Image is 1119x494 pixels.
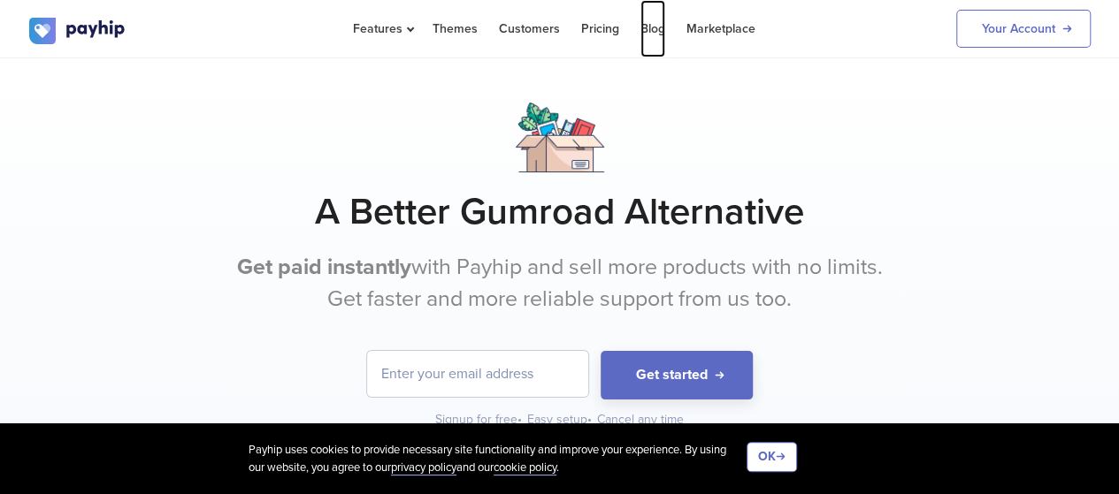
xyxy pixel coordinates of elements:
span: • [587,412,592,427]
button: Get started [601,351,753,399]
p: with Payhip and sell more products with no limits. Get faster and more reliable support from us too. [228,252,892,315]
span: Features [353,21,411,36]
input: Enter your email address [367,351,588,397]
a: Your Account [956,10,1091,48]
div: Signup for free [435,411,524,429]
a: cookie policy [494,460,556,475]
div: Payhip uses cookies to provide necessary site functionality and improve your experience. By using... [249,442,747,476]
span: • [517,412,522,427]
img: logo.svg [29,18,126,44]
button: OK [747,442,797,472]
div: Easy setup [527,411,594,429]
b: Get paid instantly [237,254,411,280]
div: Cancel any time [597,411,684,429]
img: box.png [516,103,604,172]
h1: A Better Gumroad Alternative [29,190,1091,234]
a: privacy policy [391,460,456,475]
